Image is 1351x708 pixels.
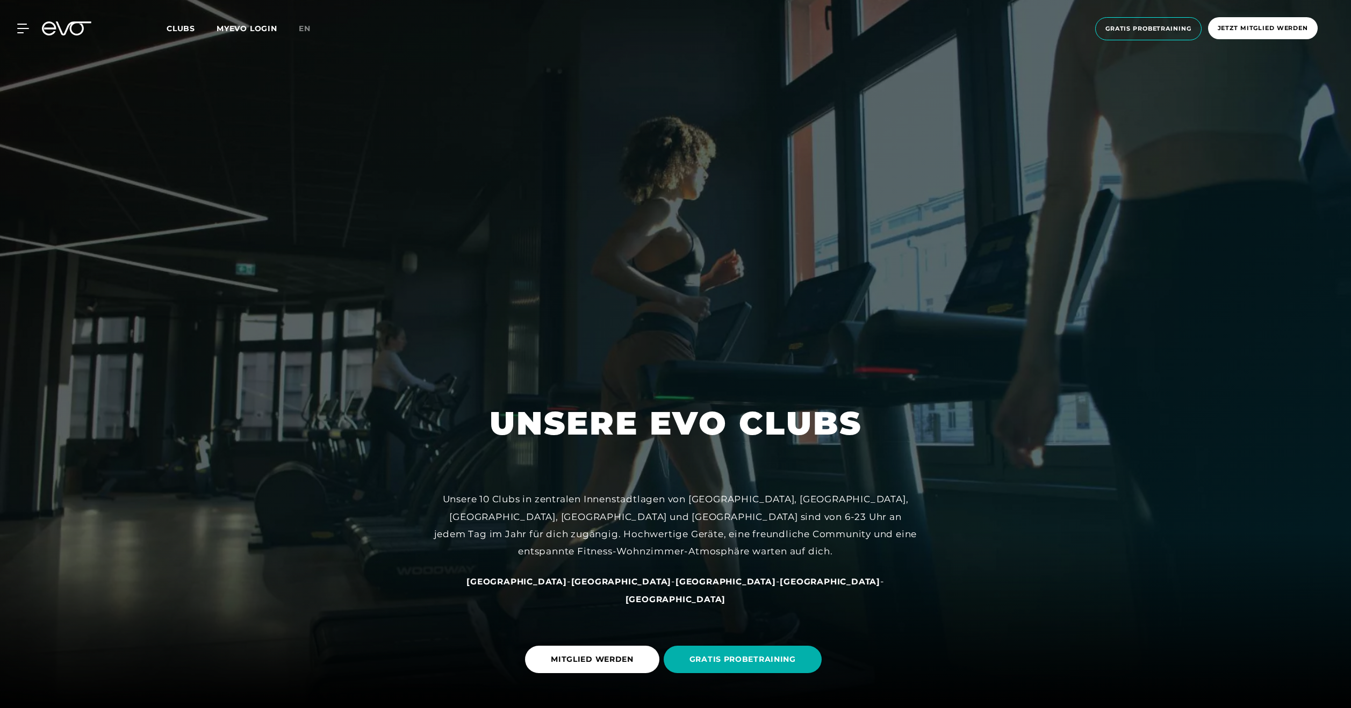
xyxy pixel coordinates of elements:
span: [GEOGRAPHIC_DATA] [571,576,672,587]
div: Unsere 10 Clubs in zentralen Innenstadtlagen von [GEOGRAPHIC_DATA], [GEOGRAPHIC_DATA], [GEOGRAPHI... [434,490,917,560]
span: [GEOGRAPHIC_DATA] [780,576,880,587]
div: - - - - [434,573,917,608]
span: MITGLIED WERDEN [551,654,634,665]
h1: UNSERE EVO CLUBS [490,402,862,444]
span: Jetzt Mitglied werden [1218,24,1308,33]
a: [GEOGRAPHIC_DATA] [466,576,567,587]
span: GRATIS PROBETRAINING [689,654,796,665]
a: MYEVO LOGIN [217,24,277,33]
span: [GEOGRAPHIC_DATA] [466,576,567,587]
a: [GEOGRAPHIC_DATA] [780,576,880,587]
a: Jetzt Mitglied werden [1205,17,1321,40]
a: [GEOGRAPHIC_DATA] [675,576,776,587]
span: [GEOGRAPHIC_DATA] [675,576,776,587]
span: en [299,24,311,33]
a: [GEOGRAPHIC_DATA] [626,594,726,604]
span: Gratis Probetraining [1105,24,1191,33]
a: [GEOGRAPHIC_DATA] [571,576,672,587]
a: Gratis Probetraining [1092,17,1205,40]
span: Clubs [167,24,195,33]
a: en [299,23,324,35]
a: MITGLIED WERDEN [525,638,664,681]
a: GRATIS PROBETRAINING [664,638,826,681]
a: Clubs [167,23,217,33]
